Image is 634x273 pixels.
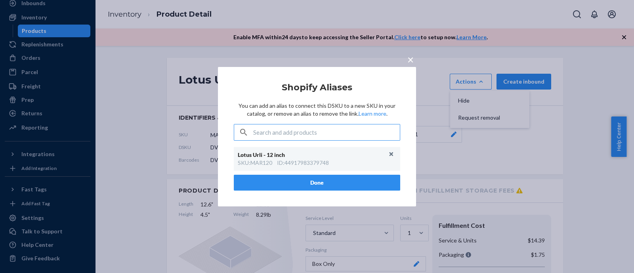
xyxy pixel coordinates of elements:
div: ID : 44917983379748 [277,159,329,167]
button: Unlink [386,148,397,160]
div: SKU : MAR120 [238,159,272,167]
h2: Shopify Aliases [234,82,400,92]
span: × [407,52,414,66]
a: Learn more [359,110,386,117]
p: You can add an alias to connect this DSKU to a new SKU in your catalog, or remove an alias to rem... [234,102,400,118]
input: Search and add products [253,124,400,140]
button: Done [234,175,400,191]
div: Lotus Urli - 12 inch [238,151,388,159]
